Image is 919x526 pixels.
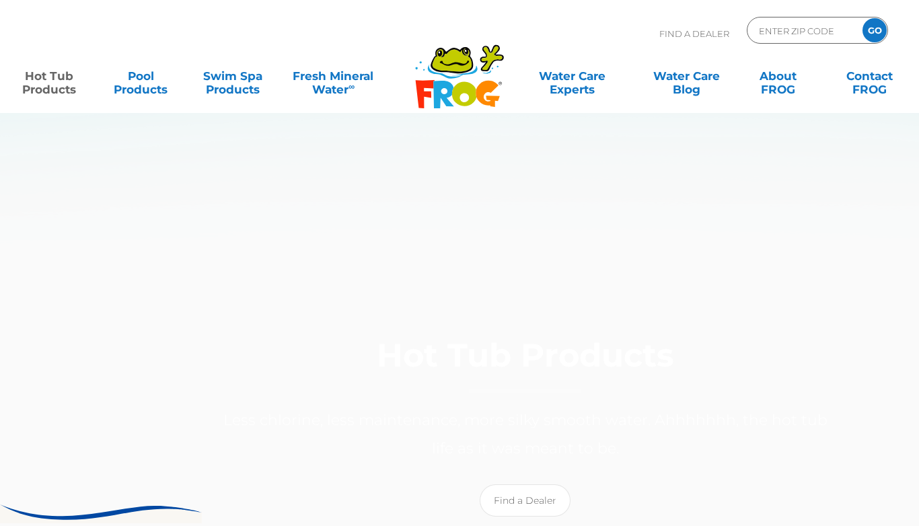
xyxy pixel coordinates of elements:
[348,81,355,91] sup: ∞
[197,63,268,89] a: Swim SpaProducts
[13,63,85,89] a: Hot TubProducts
[105,63,176,89] a: PoolProducts
[219,338,832,393] h1: Hot Tub Products
[480,484,571,517] a: Find a Dealer
[834,63,906,89] a: ContactFROG
[862,18,887,42] input: GO
[514,63,630,89] a: Water CareExperts
[219,406,832,463] p: Less chlorine, less maintenance, more silky smooth water. Ahhhhhhh, the hot tub life as it was me...
[408,27,511,109] img: Frog Products Logo
[659,17,729,50] p: Find A Dealer
[743,63,814,89] a: AboutFROG
[651,63,722,89] a: Water CareBlog
[289,63,378,89] a: Fresh MineralWater∞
